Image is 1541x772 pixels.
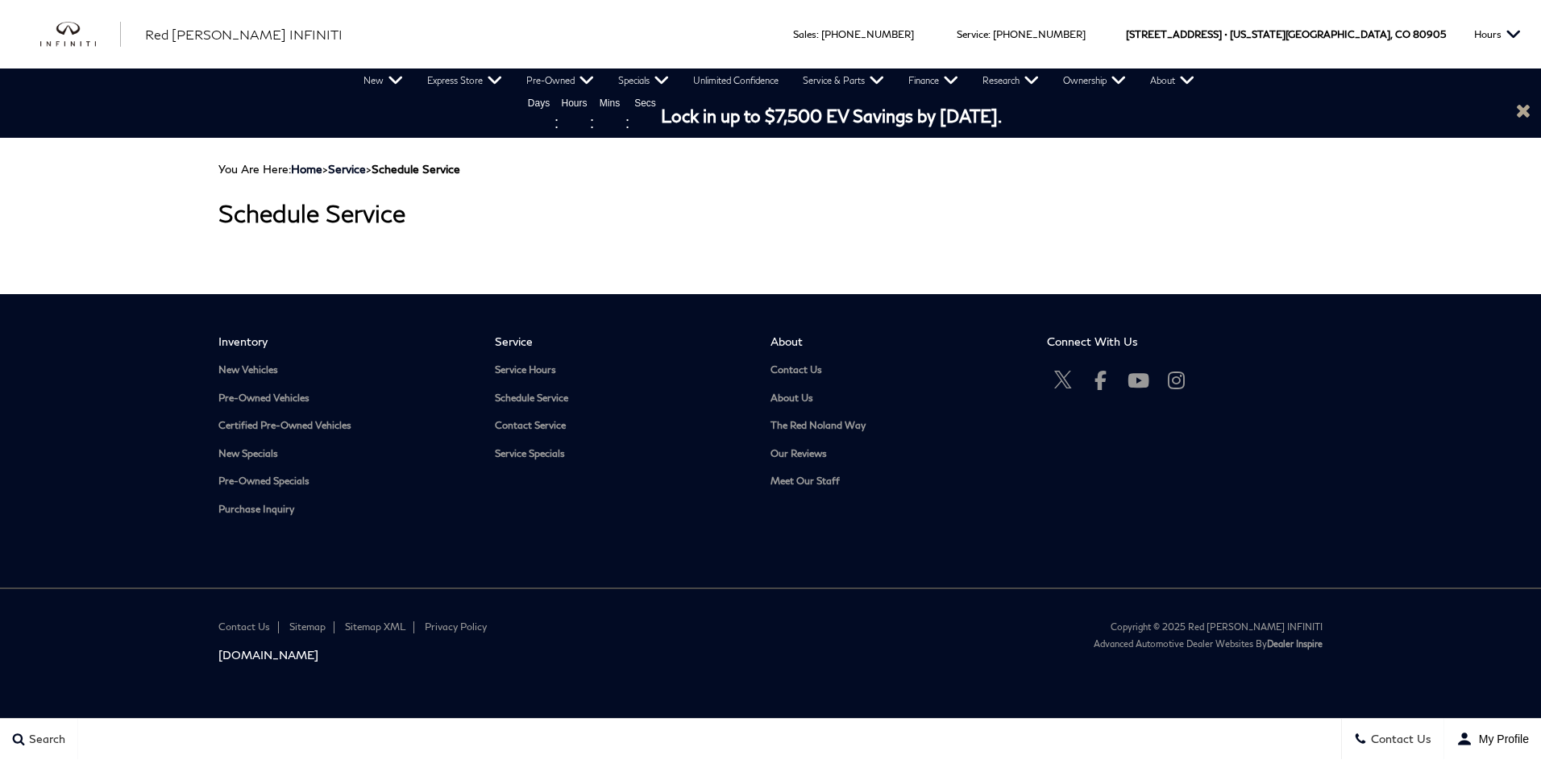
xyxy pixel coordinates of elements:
[770,334,1023,348] span: About
[145,27,343,42] span: Red [PERSON_NAME] INFINITI
[1126,28,1446,40] a: [STREET_ADDRESS] • [US_STATE][GEOGRAPHIC_DATA], CO 80905
[770,364,1023,376] a: Contact Us
[1047,364,1079,396] a: Open Twitter in a new window
[218,392,471,405] a: Pre-Owned Vehicles
[425,621,487,633] a: Privacy Policy
[783,621,1323,632] div: Copyright © 2025 Red [PERSON_NAME] INFINITI
[1472,733,1529,745] span: My Profile
[791,68,896,93] a: Service & Parts
[1051,68,1138,93] a: Ownership
[993,28,1086,40] a: [PHONE_NUMBER]
[495,448,747,460] a: Service Specials
[218,200,1323,226] h1: Schedule Service
[1123,364,1155,396] a: Open Youtube-play in a new window
[816,28,819,40] span: :
[770,392,1023,405] a: About Us
[218,334,471,348] span: Inventory
[145,25,343,44] a: Red [PERSON_NAME] INFINITI
[821,28,914,40] a: [PHONE_NUMBER]
[770,448,1023,460] a: Our Reviews
[793,28,816,40] span: Sales
[661,106,1002,126] span: Lock in up to $7,500 EV Savings by [DATE].
[681,68,791,93] a: Unlimited Confidence
[218,162,1323,176] div: Breadcrumbs
[606,68,681,93] a: Specials
[345,621,405,633] a: Sitemap XML
[218,621,270,633] a: Contact Us
[783,638,1323,649] div: Advanced Automotive Dealer Websites by
[218,504,471,516] a: Purchase Inquiry
[218,648,758,662] a: [DOMAIN_NAME]
[1367,732,1431,745] span: Contact Us
[630,96,661,110] span: Secs
[218,162,460,176] span: You Are Here:
[495,364,747,376] a: Service Hours
[770,475,1023,488] a: Meet Our Staff
[351,68,1207,93] nav: Main Navigation
[40,22,121,48] a: infiniti
[1267,638,1323,649] a: Dealer Inspire
[770,420,1023,432] a: The Red Noland Way
[495,392,747,405] a: Schedule Service
[328,162,460,176] span: >
[289,621,326,633] a: Sitemap
[328,162,366,176] a: Service
[896,68,970,93] a: Finance
[555,110,559,135] span: :
[40,22,121,48] img: INFINITI
[218,448,471,460] a: New Specials
[988,28,991,40] span: :
[25,732,65,745] span: Search
[218,475,471,488] a: Pre-Owned Specials
[1047,334,1299,348] span: Connect With Us
[590,110,595,135] span: :
[1514,101,1533,120] a: Close
[625,110,630,135] span: :
[495,334,747,348] span: Service
[970,68,1051,93] a: Research
[351,68,415,93] a: New
[218,420,471,432] a: Certified Pre-Owned Vehicles
[1138,68,1207,93] a: About
[514,68,606,93] a: Pre-Owned
[291,162,460,176] span: >
[957,28,988,40] span: Service
[559,96,590,110] span: Hours
[495,420,747,432] a: Contact Service
[1085,364,1117,396] a: Open Facebook in a new window
[218,364,471,376] a: New Vehicles
[1161,364,1193,396] a: Open Instagram in a new window
[524,96,555,110] span: Days
[415,68,514,93] a: Express Store
[595,96,625,110] span: Mins
[291,162,322,176] a: Home
[372,162,460,176] strong: Schedule Service
[1444,719,1541,759] button: user-profile-menu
